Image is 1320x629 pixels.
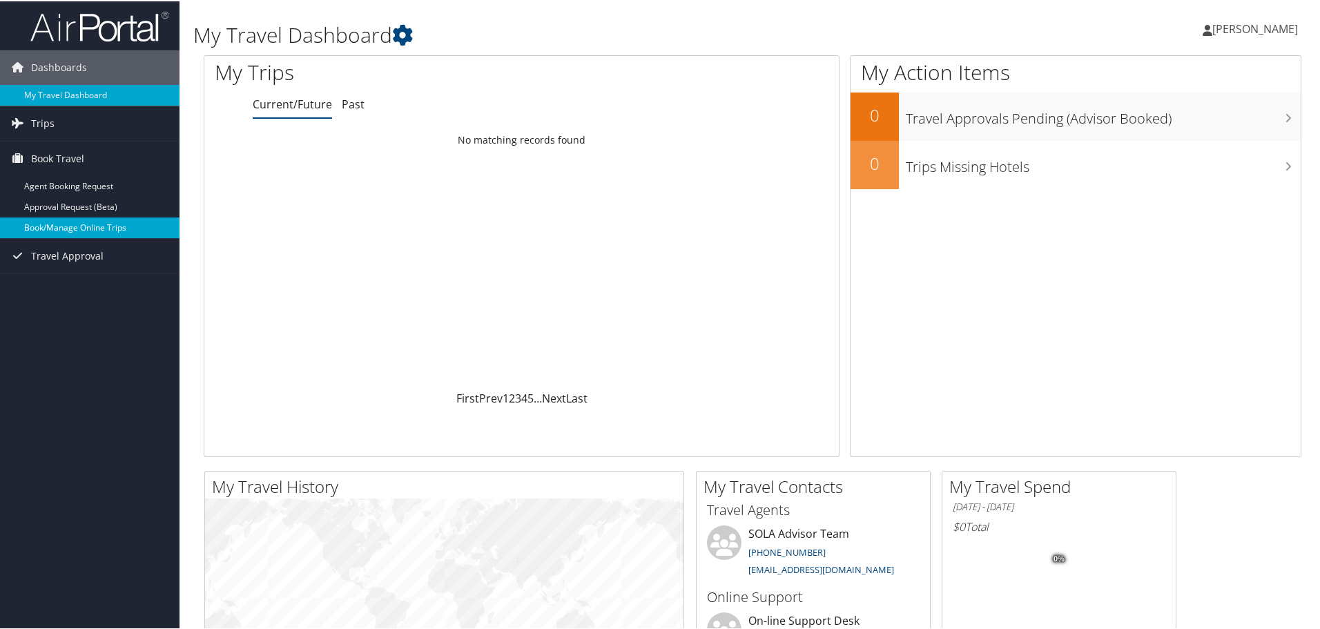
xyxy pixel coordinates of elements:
[542,389,566,405] a: Next
[1054,554,1065,562] tspan: 0%
[851,151,899,174] h2: 0
[700,524,926,581] li: SOLA Advisor Team
[215,57,564,86] h1: My Trips
[515,389,521,405] a: 3
[503,389,509,405] a: 1
[534,389,542,405] span: …
[30,9,168,41] img: airportal-logo.png
[748,562,894,574] a: [EMAIL_ADDRESS][DOMAIN_NAME]
[851,57,1301,86] h1: My Action Items
[851,102,899,126] h2: 0
[509,389,515,405] a: 2
[1203,7,1312,48] a: [PERSON_NAME]
[193,19,939,48] h1: My Travel Dashboard
[953,518,1165,533] h6: Total
[851,139,1301,188] a: 0Trips Missing Hotels
[204,126,839,151] td: No matching records found
[906,101,1301,127] h3: Travel Approvals Pending (Advisor Booked)
[566,389,588,405] a: Last
[906,149,1301,175] h3: Trips Missing Hotels
[703,474,930,497] h2: My Travel Contacts
[342,95,365,110] a: Past
[479,389,503,405] a: Prev
[31,238,104,272] span: Travel Approval
[253,95,332,110] a: Current/Future
[31,105,55,139] span: Trips
[212,474,683,497] h2: My Travel History
[851,91,1301,139] a: 0Travel Approvals Pending (Advisor Booked)
[521,389,527,405] a: 4
[31,140,84,175] span: Book Travel
[707,586,920,606] h3: Online Support
[949,474,1176,497] h2: My Travel Spend
[31,49,87,84] span: Dashboards
[527,389,534,405] a: 5
[456,389,479,405] a: First
[953,518,965,533] span: $0
[1212,20,1298,35] span: [PERSON_NAME]
[707,499,920,519] h3: Travel Agents
[748,545,826,557] a: [PHONE_NUMBER]
[953,499,1165,512] h6: [DATE] - [DATE]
